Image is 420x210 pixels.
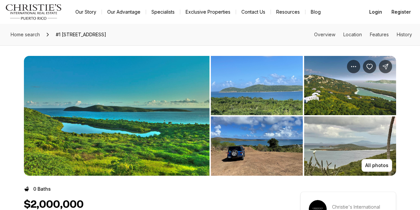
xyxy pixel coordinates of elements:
[146,7,180,17] a: Specialists
[8,29,42,40] a: Home search
[391,9,411,15] span: Register
[314,32,412,37] nav: Page section menu
[11,32,40,37] span: Home search
[70,7,102,17] a: Our Story
[53,29,109,40] span: #1 [STREET_ADDRESS]
[347,60,360,73] button: Property options
[304,56,396,115] button: View image gallery
[370,32,389,37] a: Skip to: Features
[24,56,210,176] button: View image gallery
[102,7,146,17] a: Our Advantage
[305,7,326,17] a: Blog
[343,32,362,37] a: Skip to: Location
[236,7,271,17] button: Contact Us
[211,56,303,115] button: View image gallery
[24,56,210,176] li: 1 of 6
[314,32,335,37] a: Skip to: Overview
[24,56,396,176] div: Listing Photos
[397,32,412,37] a: Skip to: History
[271,7,305,17] a: Resources
[5,4,62,20] img: logo
[369,9,382,15] span: Login
[180,7,236,17] a: Exclusive Properties
[33,186,51,192] p: 0 Baths
[365,5,386,19] button: Login
[363,60,376,73] button: Save Property: #1 ZONI BEACH ESTATES HIGHWAY 250
[304,116,396,176] button: View image gallery
[379,60,392,73] button: Share Property: #1 ZONI BEACH ESTATES HIGHWAY 250
[387,5,415,19] button: Register
[211,116,303,176] button: View image gallery
[211,56,396,176] li: 2 of 6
